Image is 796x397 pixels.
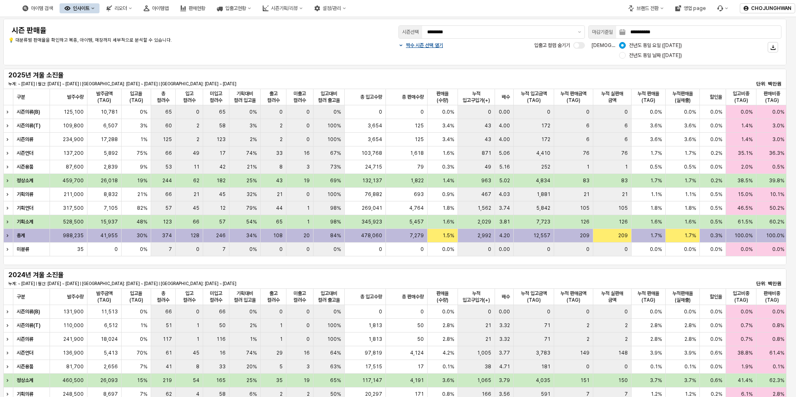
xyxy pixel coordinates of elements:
span: 판매비중(TAG) [760,290,784,303]
button: 입출고현황 [212,3,256,13]
span: 입출고 컬럼 숨기기 [534,42,570,48]
span: 3,654 [368,136,382,143]
span: 65 [219,109,226,115]
p: 누계: ~ [DATE] | 월간: [DATE] ~ [DATE] | [GEOGRAPHIC_DATA]: [DATE] ~ [DATE] | [GEOGRAPHIC_DATA]: [DAT... [8,81,524,87]
span: 5.02 [499,177,510,184]
span: 입고대비 컬러 출고율 [317,90,341,104]
span: 83 [621,177,628,184]
div: 판매현황 [175,3,210,13]
span: 459,700 [62,177,84,184]
span: 2,839 [104,164,118,170]
div: 버그 제보 및 기능 개선 요청 [712,3,733,13]
span: 1,822 [410,177,424,184]
div: Expand row [3,346,14,360]
span: 누적 입고구입가(+) [461,90,491,104]
span: 3.74 [499,205,510,211]
div: 판매현황 [189,5,205,11]
span: 43 [485,136,491,143]
span: 5,842 [536,205,550,211]
span: 0 [306,109,310,115]
span: 43 [485,122,491,129]
span: 3.6% [684,136,696,143]
span: 0.0% [772,109,784,115]
span: 19 [303,177,310,184]
span: 44 [276,205,283,211]
button: 인사이트 [60,3,99,13]
span: 배수 [502,293,510,300]
span: 76 [583,150,590,156]
span: 109,800 [63,122,84,129]
span: 1 [587,164,590,170]
span: 87,600 [66,164,84,170]
div: 영업 page [684,5,706,11]
span: 0% [333,109,341,115]
div: 영업 page [670,3,711,13]
span: 83 [583,177,590,184]
div: 시즌기획/리뷰 [271,5,298,11]
span: 43 [276,177,283,184]
span: 35.1% [738,150,753,156]
span: 137,200 [63,150,84,156]
div: Expand row [3,374,14,387]
span: 입고비중(TAG) [729,290,753,303]
span: [DEMOGRAPHIC_DATA] 기준: [592,42,658,48]
span: 1.4% [741,136,753,143]
span: 구분 [17,293,25,300]
span: 0 [306,122,310,129]
span: 0.0% [650,109,662,115]
span: 누적판매율(실매출) [669,290,696,303]
span: 0 [547,109,550,115]
span: 21% [247,164,257,170]
span: 76 [621,150,628,156]
span: 입고율(TAG) [125,290,147,303]
span: 0.3% [442,164,454,170]
span: 100% [327,136,341,143]
div: Expand row [3,319,14,332]
span: 발주금액(TAG) [91,290,118,303]
span: 125 [415,136,424,143]
div: Expand row [3,229,14,242]
span: 24,715 [365,164,382,170]
span: 2 [197,136,199,143]
strong: 시즌언더 [17,150,33,156]
span: 판매율(수량) [431,290,454,303]
div: Expand row [3,201,14,215]
span: 73% [330,164,341,170]
span: 발주수량 [67,94,84,100]
span: 58 [219,122,226,129]
span: 36.3% [769,150,784,156]
div: Expand row [3,188,14,201]
span: 0.0% [710,122,722,129]
div: 시즌기획/리뷰 [258,3,308,13]
div: Expand row [3,146,14,160]
p: CHOJUNGHWAN [751,5,791,12]
span: 21 [622,191,628,198]
span: 103,768 [361,150,382,156]
button: 리오더 [101,3,137,13]
span: 4,764 [409,205,424,211]
span: 0% [249,109,257,115]
span: 79 [417,164,424,170]
div: Expand row [3,133,14,146]
span: 32% [246,191,257,198]
span: 19% [137,177,147,184]
button: 짝수 시즌 선택 열기 [398,42,443,49]
p: 💡 대분류별 판매율을 확인하고 복종, 아이템, 매장까지 세부적으로 분석할 수 있습니다. [8,37,331,44]
span: 125 [415,122,424,129]
span: 1.4% [443,177,454,184]
span: 2 [197,122,199,129]
span: 전년도 동일 날짜 ([DATE]) [629,52,682,59]
span: 할인율 [710,293,722,300]
button: 설정/관리 [309,3,351,13]
span: 0 [420,109,424,115]
span: 3 [306,164,310,170]
span: 1.1% [651,191,662,198]
span: 누적 입고구입가(+) [461,290,491,303]
span: 67% [330,150,341,156]
span: 3.4% [442,136,454,143]
div: 아이템 검색 [17,3,58,13]
span: 0% [140,109,147,115]
span: 26,018 [101,177,118,184]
